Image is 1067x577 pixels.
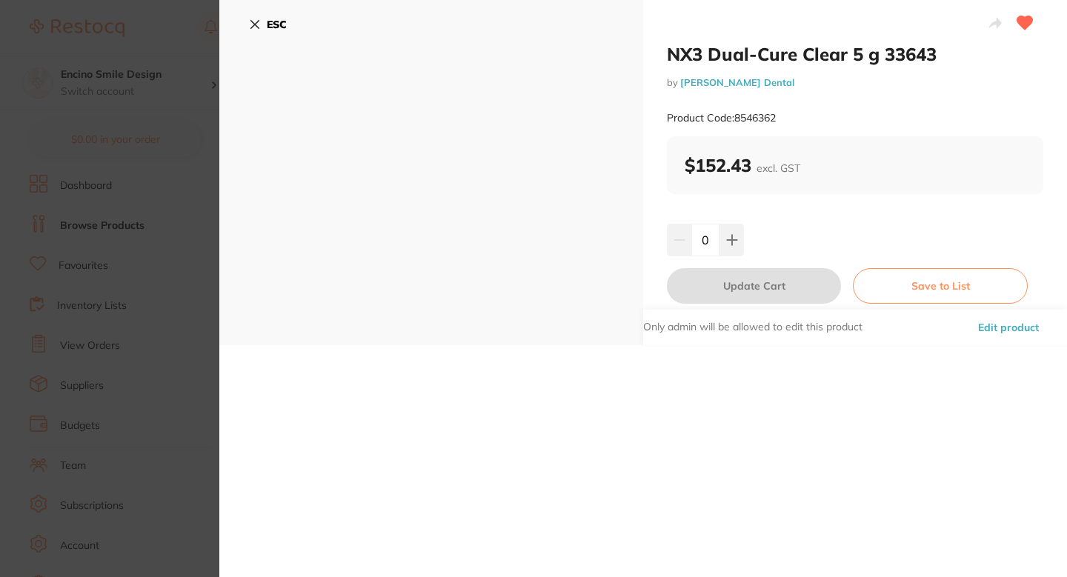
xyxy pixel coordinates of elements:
button: ESC [249,12,287,37]
p: Only admin will be allowed to edit this product [643,320,862,335]
small: by [667,77,1043,88]
button: Update Cart [667,268,841,304]
small: Product Code: 8546362 [667,112,776,124]
a: [PERSON_NAME] Dental [680,76,794,88]
button: Edit product [974,310,1043,345]
span: excl. GST [757,161,800,175]
h2: NX3 Dual-Cure Clear 5 g 33643 [667,43,1043,65]
b: $152.43 [685,154,800,176]
button: Save to List [853,268,1028,304]
b: ESC [267,18,287,31]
